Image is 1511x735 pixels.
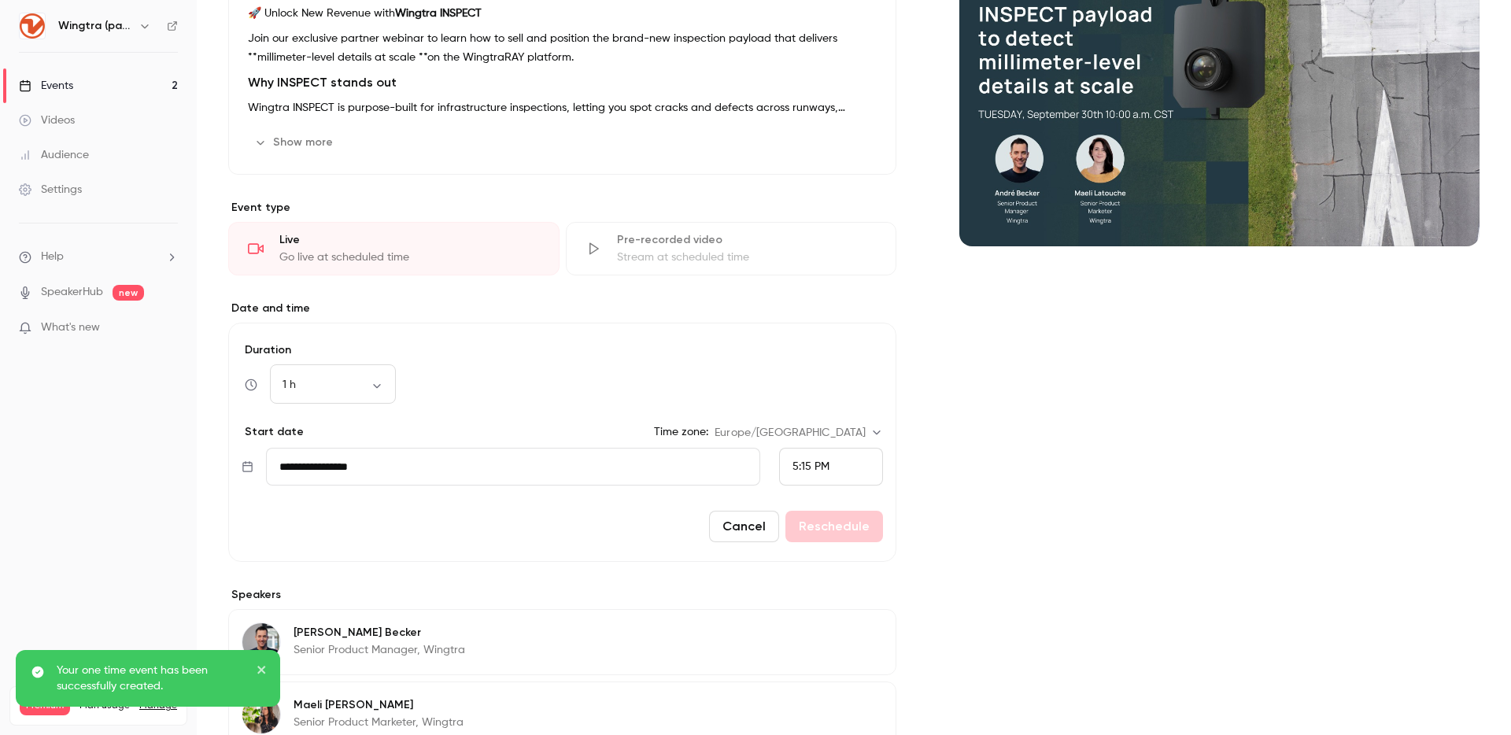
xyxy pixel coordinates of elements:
[19,78,73,94] div: Events
[58,18,132,34] h6: Wingtra (partners)
[792,461,829,472] span: 5:15 PM
[279,249,540,265] div: Go live at scheduled time
[294,697,464,713] p: Maeli [PERSON_NAME]
[113,285,144,301] span: new
[395,8,482,19] strong: Wingtra INSPECT
[248,130,342,155] button: Show more
[279,232,540,248] div: Live
[248,98,877,117] p: Wingtra INSPECT is purpose-built for infrastructure inspections, letting you spot cracks and defe...
[248,29,877,67] p: Join our exclusive partner webinar to learn how to sell and position the brand-new inspection pay...
[257,663,268,681] button: close
[242,342,883,358] label: Duration
[242,623,280,661] img: André Becker
[248,73,877,92] h2: Why INSPECT stands out
[19,182,82,198] div: Settings
[228,222,560,275] div: LiveGo live at scheduled time
[20,13,45,39] img: Wingtra (partners)
[654,424,708,440] label: Time zone:
[294,625,465,641] p: [PERSON_NAME] Becker
[19,113,75,128] div: Videos
[617,249,877,265] div: Stream at scheduled time
[242,424,304,440] p: Start date
[617,232,877,248] div: Pre-recorded video
[709,511,779,542] button: Cancel
[19,147,89,163] div: Audience
[41,284,103,301] a: SpeakerHub
[779,448,883,486] div: From
[41,249,64,265] span: Help
[228,587,896,603] label: Speakers
[19,249,178,265] li: help-dropdown-opener
[41,319,100,336] span: What's new
[228,609,896,675] div: André Becker[PERSON_NAME] BeckerSenior Product Manager, Wingtra
[294,642,465,658] p: Senior Product Manager, Wingtra
[566,222,897,275] div: Pre-recorded videoStream at scheduled time
[57,663,246,694] p: Your one time event has been successfully created.
[228,200,896,216] p: Event type
[715,425,883,441] div: Europe/[GEOGRAPHIC_DATA]
[294,715,464,730] p: Senior Product Marketer, Wingtra
[270,377,396,393] div: 1 h
[248,4,877,23] p: 🚀 Unlock New Revenue with
[228,301,896,316] label: Date and time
